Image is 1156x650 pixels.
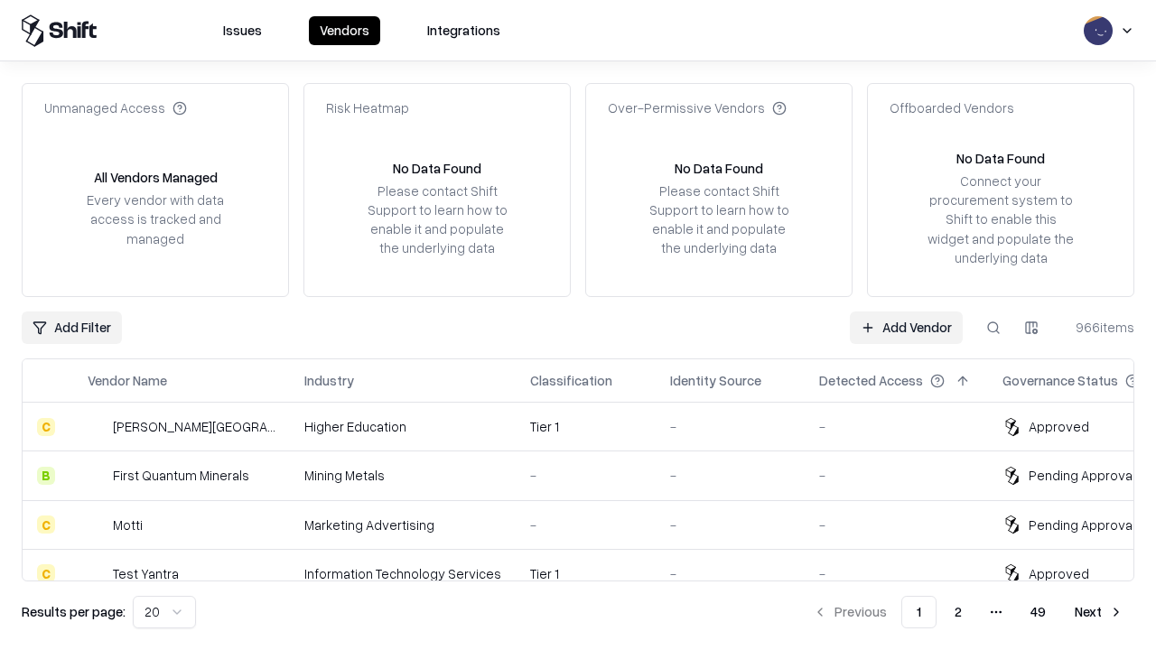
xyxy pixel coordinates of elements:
[80,190,230,247] div: Every vendor with data access is tracked and managed
[94,168,218,187] div: All Vendors Managed
[819,564,974,583] div: -
[1029,515,1135,534] div: Pending Approval
[326,98,409,117] div: Risk Heatmap
[530,564,641,583] div: Tier 1
[22,311,122,344] button: Add Filter
[819,417,974,436] div: -
[1062,318,1134,337] div: 966 items
[608,98,787,117] div: Over-Permissive Vendors
[819,371,923,390] div: Detected Access
[670,466,790,485] div: -
[802,596,1134,628] nav: pagination
[113,417,275,436] div: [PERSON_NAME][GEOGRAPHIC_DATA]
[304,515,501,534] div: Marketing Advertising
[530,371,612,390] div: Classification
[304,466,501,485] div: Mining Metals
[37,418,55,436] div: C
[113,466,249,485] div: First Quantum Minerals
[670,417,790,436] div: -
[670,515,790,534] div: -
[88,467,106,485] img: First Quantum Minerals
[393,159,481,178] div: No Data Found
[890,98,1014,117] div: Offboarded Vendors
[88,371,167,390] div: Vendor Name
[44,98,187,117] div: Unmanaged Access
[113,564,179,583] div: Test Yantra
[37,564,55,582] div: C
[1029,564,1089,583] div: Approved
[113,515,143,534] div: Motti
[37,467,55,485] div: B
[22,602,126,621] p: Results per page:
[819,466,974,485] div: -
[1029,417,1089,436] div: Approved
[309,16,380,45] button: Vendors
[926,172,1076,267] div: Connect your procurement system to Shift to enable this widget and populate the underlying data
[304,417,501,436] div: Higher Education
[1016,596,1060,628] button: 49
[670,564,790,583] div: -
[530,466,641,485] div: -
[362,181,512,258] div: Please contact Shift Support to learn how to enable it and populate the underlying data
[304,371,354,390] div: Industry
[416,16,511,45] button: Integrations
[901,596,937,628] button: 1
[1064,596,1134,628] button: Next
[530,417,641,436] div: Tier 1
[1029,466,1135,485] div: Pending Approval
[88,515,106,534] img: Motti
[88,418,106,436] img: Reichman University
[819,515,974,534] div: -
[850,311,963,344] a: Add Vendor
[644,181,794,258] div: Please contact Shift Support to learn how to enable it and populate the underlying data
[37,515,55,534] div: C
[940,596,976,628] button: 2
[675,159,763,178] div: No Data Found
[670,371,761,390] div: Identity Source
[956,149,1045,168] div: No Data Found
[304,564,501,583] div: Information Technology Services
[530,515,641,534] div: -
[88,564,106,582] img: Test Yantra
[212,16,273,45] button: Issues
[1002,371,1118,390] div: Governance Status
